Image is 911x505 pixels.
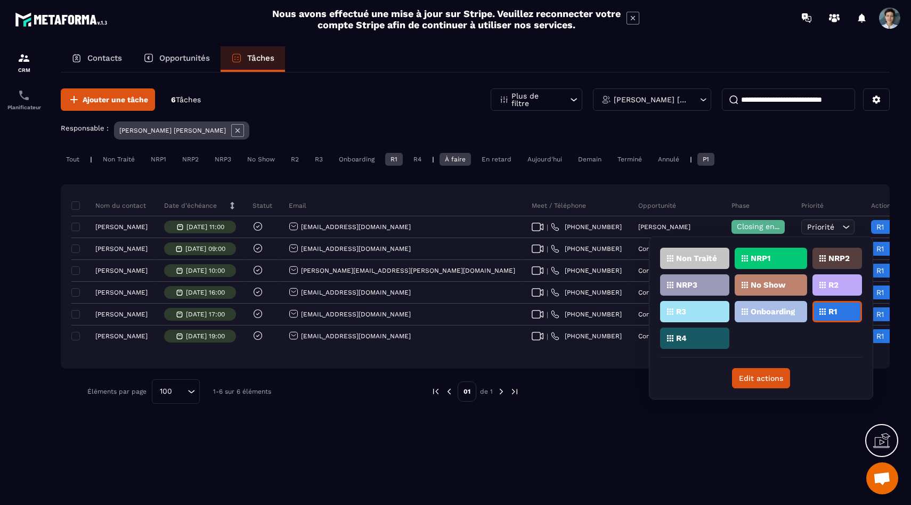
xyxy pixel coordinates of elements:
p: [PERSON_NAME] [95,223,148,231]
span: Ajouter une tâche [83,94,148,105]
div: NRP1 [145,153,172,166]
p: [PERSON_NAME] [95,311,148,318]
p: Plus de filtre [511,92,558,107]
img: prev [444,387,454,396]
span: Priorité [807,223,834,231]
p: Statut [253,201,272,210]
div: Ouvrir le chat [866,462,898,494]
span: | [547,311,548,319]
div: Search for option [152,379,200,404]
div: NRP2 [177,153,204,166]
img: formation [18,52,30,64]
p: R1 [828,308,837,315]
p: NRP1 [751,255,770,262]
p: Planificateur [3,104,45,110]
p: Meet / Téléphone [532,201,586,210]
span: | [547,267,548,275]
a: schedulerschedulerPlanificateur [3,81,45,118]
span: Closing en cours [737,222,798,231]
h2: Nous avons effectué une mise à jour sur Stripe. Veuillez reconnecter votre compte Stripe afin de ... [272,8,621,30]
p: Conciergerie clé en main [638,289,715,296]
p: [DATE] 17:00 [186,311,225,318]
p: | [90,156,92,163]
p: NRP3 [676,281,697,289]
p: Onboarding [751,308,795,315]
div: À faire [440,153,471,166]
input: Search for option [176,386,185,397]
img: prev [431,387,441,396]
p: [PERSON_NAME] [638,223,690,231]
span: 100 [156,386,176,397]
div: Terminé [612,153,647,166]
div: P1 [697,153,714,166]
p: [DATE] 11:00 [186,223,224,231]
a: [PHONE_NUMBER] [551,245,622,253]
div: Demain [573,153,607,166]
p: de 1 [480,387,493,396]
div: En retard [476,153,517,166]
p: [DATE] 16:00 [186,289,225,296]
div: Tout [61,153,85,166]
p: 6 [171,95,201,105]
div: NRP3 [209,153,237,166]
p: Priorité [801,201,824,210]
div: R4 [408,153,427,166]
p: [DATE] 19:00 [186,332,225,340]
p: Contacts [87,53,122,63]
a: Contacts [61,46,133,72]
p: | [690,156,692,163]
span: Tâches [176,95,201,104]
div: R1 [385,153,403,166]
p: [PERSON_NAME] [PERSON_NAME] [614,96,688,103]
p: [DATE] 10:00 [186,267,225,274]
p: Conciergerie clé en main [638,267,715,274]
a: [PHONE_NUMBER] [551,223,622,231]
p: Tâches [247,53,274,63]
p: [PERSON_NAME] [95,332,148,340]
p: Date d’échéance [164,201,217,210]
p: [PERSON_NAME] [PERSON_NAME] [119,127,226,134]
span: | [547,223,548,231]
p: [PERSON_NAME] [95,289,148,296]
p: R2 [828,281,839,289]
div: R2 [286,153,304,166]
p: Email [289,201,306,210]
span: | [547,289,548,297]
p: Opportunité [638,201,676,210]
a: formationformationCRM [3,44,45,81]
img: next [510,387,519,396]
div: Aujourd'hui [522,153,567,166]
p: 1-6 sur 6 éléments [213,388,271,395]
p: [DATE] 09:00 [185,245,225,252]
p: Conciergerie clé en main [638,311,715,318]
p: | [432,156,434,163]
a: Opportunités [133,46,221,72]
button: Edit actions [732,368,790,388]
p: [PERSON_NAME] [95,267,148,274]
a: [PHONE_NUMBER] [551,266,622,275]
img: next [497,387,506,396]
a: Tâches [221,46,285,72]
p: No Show [751,281,786,289]
div: Annulé [653,153,685,166]
div: Onboarding [334,153,380,166]
p: R4 [676,335,687,342]
p: NRP2 [828,255,850,262]
p: Phase [731,201,750,210]
p: [PERSON_NAME] [95,245,148,252]
p: Responsable : [61,124,109,132]
p: CRM [3,67,45,73]
a: [PHONE_NUMBER] [551,310,622,319]
p: Nom du contact [74,201,146,210]
p: Conciergerie clé en main [638,332,715,340]
p: Opportunités [159,53,210,63]
button: Ajouter une tâche [61,88,155,111]
span: | [547,332,548,340]
img: logo [15,10,111,29]
p: Conciergerie clé en main [638,245,715,252]
a: [PHONE_NUMBER] [551,332,622,340]
p: Action [871,201,891,210]
div: No Show [242,153,280,166]
div: R3 [310,153,328,166]
p: Non Traité [676,255,717,262]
